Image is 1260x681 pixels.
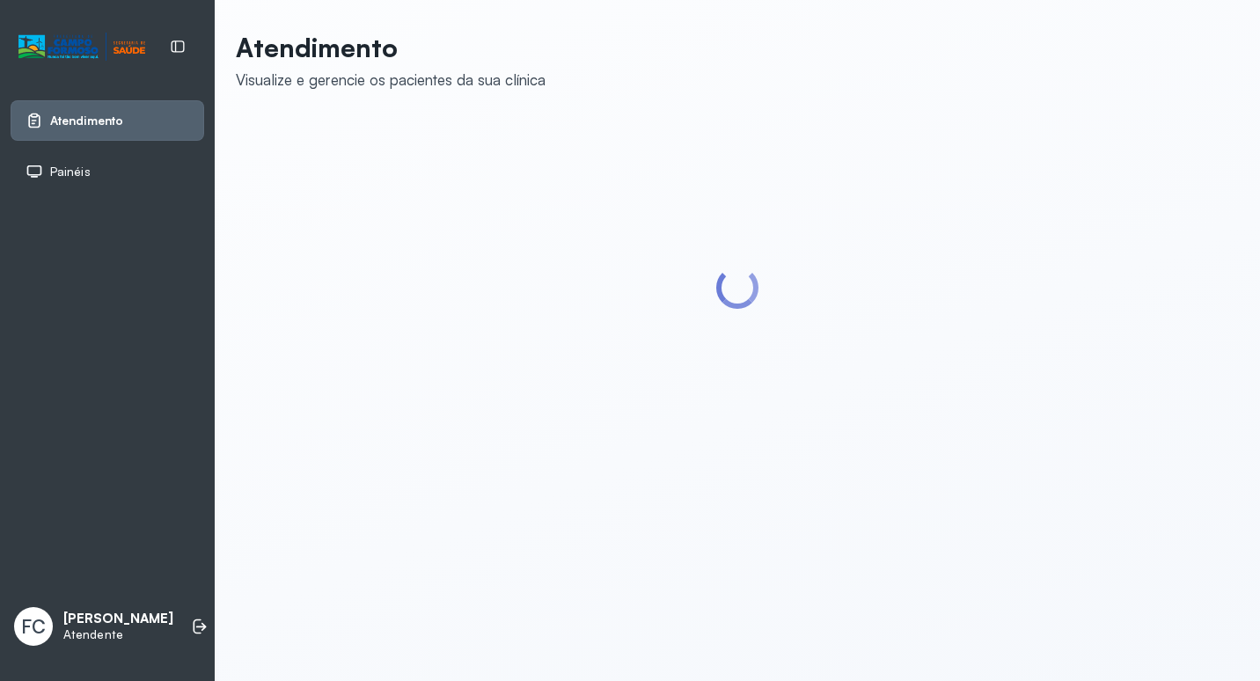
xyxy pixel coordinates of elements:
span: Atendimento [50,113,123,128]
span: FC [21,615,46,638]
p: Atendente [63,627,173,642]
a: Atendimento [26,112,189,129]
p: [PERSON_NAME] [63,611,173,627]
p: Atendimento [236,32,546,63]
img: Logotipo do estabelecimento [18,33,145,62]
div: Visualize e gerencie os pacientes da sua clínica [236,70,546,89]
span: Painéis [50,165,91,179]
